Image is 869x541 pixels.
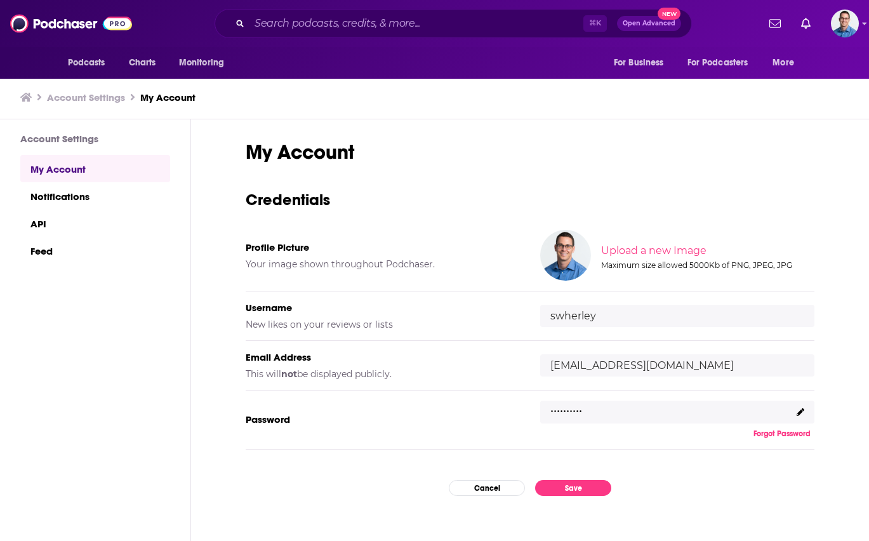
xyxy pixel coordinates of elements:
div: Maximum size allowed 5000Kb of PNG, JPEG, JPG [601,260,812,270]
img: User Profile [831,10,859,37]
span: New [658,8,680,20]
h5: Your image shown throughout Podchaser. [246,258,520,270]
span: More [773,54,794,72]
h5: Profile Picture [246,241,520,253]
span: Monitoring [179,54,224,72]
button: open menu [679,51,767,75]
a: My Account [20,155,170,182]
span: ⌘ K [583,15,607,32]
h3: Credentials [246,190,814,210]
span: Charts [129,54,156,72]
input: email [540,354,814,377]
button: Show profile menu [831,10,859,37]
h5: New likes on your reviews or lists [246,319,520,330]
h5: Email Address [246,351,520,363]
span: Open Advanced [623,20,675,27]
img: Podchaser - Follow, Share and Rate Podcasts [10,11,132,36]
button: Forgot Password [750,429,814,439]
a: Notifications [20,182,170,210]
button: open menu [59,51,122,75]
h5: Password [246,413,520,425]
button: open menu [605,51,680,75]
a: Show notifications dropdown [764,13,786,34]
button: Cancel [449,480,525,496]
button: open menu [764,51,810,75]
a: API [20,210,170,237]
h3: Account Settings [20,133,170,145]
a: My Account [140,91,196,104]
span: For Podcasters [687,54,748,72]
img: Your profile image [540,230,591,281]
button: Save [535,480,611,496]
b: not [281,368,297,380]
a: Account Settings [47,91,125,104]
a: Show notifications dropdown [796,13,816,34]
a: Charts [121,51,164,75]
h5: Username [246,302,520,314]
div: Search podcasts, credits, & more... [215,9,692,38]
input: Search podcasts, credits, & more... [249,13,583,34]
span: For Business [614,54,664,72]
button: open menu [170,51,241,75]
span: Podcasts [68,54,105,72]
a: Feed [20,237,170,264]
h1: My Account [246,140,814,164]
h5: This will be displayed publicly. [246,368,520,380]
span: Logged in as swherley [831,10,859,37]
p: .......... [550,397,582,416]
input: username [540,305,814,327]
button: Open AdvancedNew [617,16,681,31]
